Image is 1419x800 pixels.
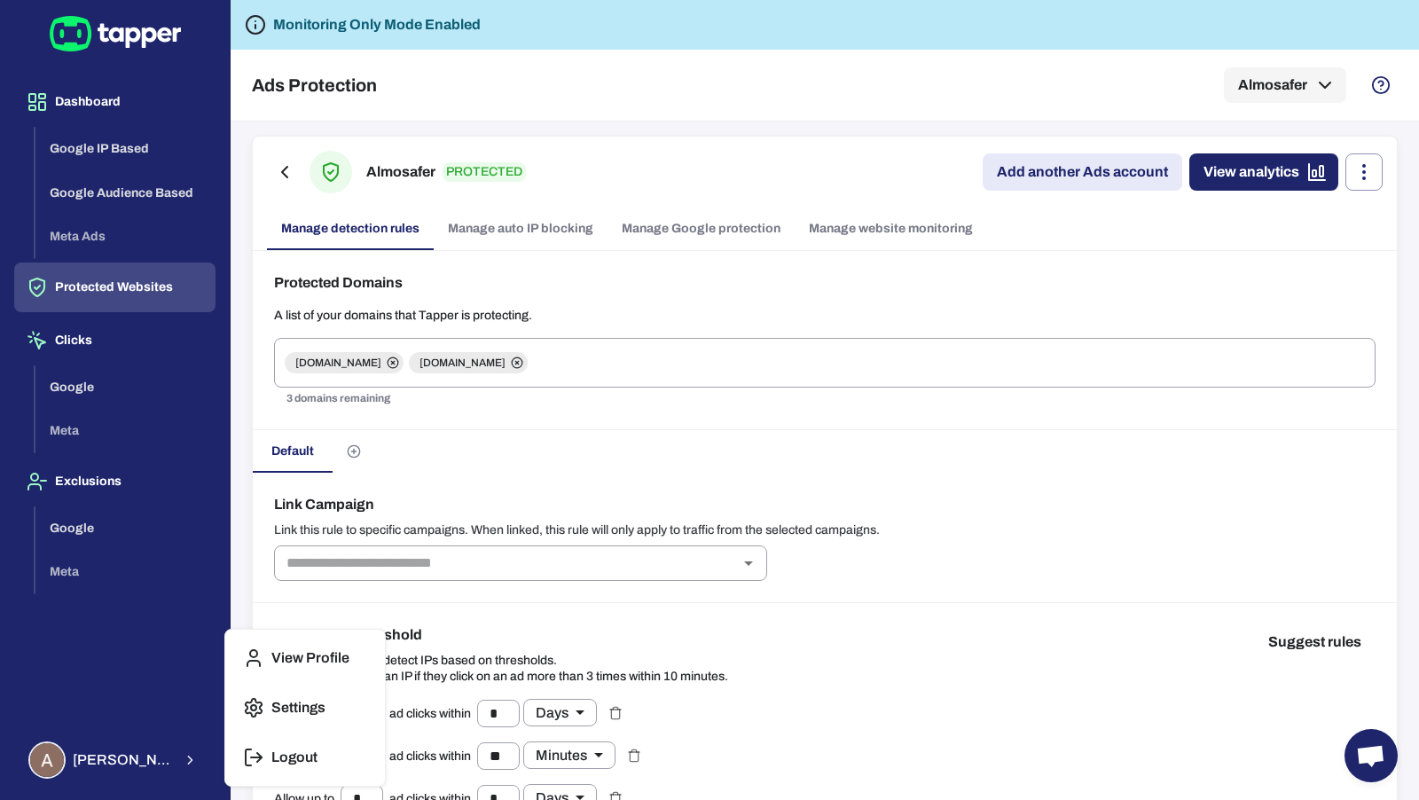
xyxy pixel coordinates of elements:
div: Open chat [1345,729,1398,782]
button: View Profile [232,637,378,679]
button: Logout [232,736,378,779]
p: View Profile [271,649,349,667]
p: Settings [271,699,325,717]
button: Settings [232,686,378,729]
p: Logout [271,749,318,766]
